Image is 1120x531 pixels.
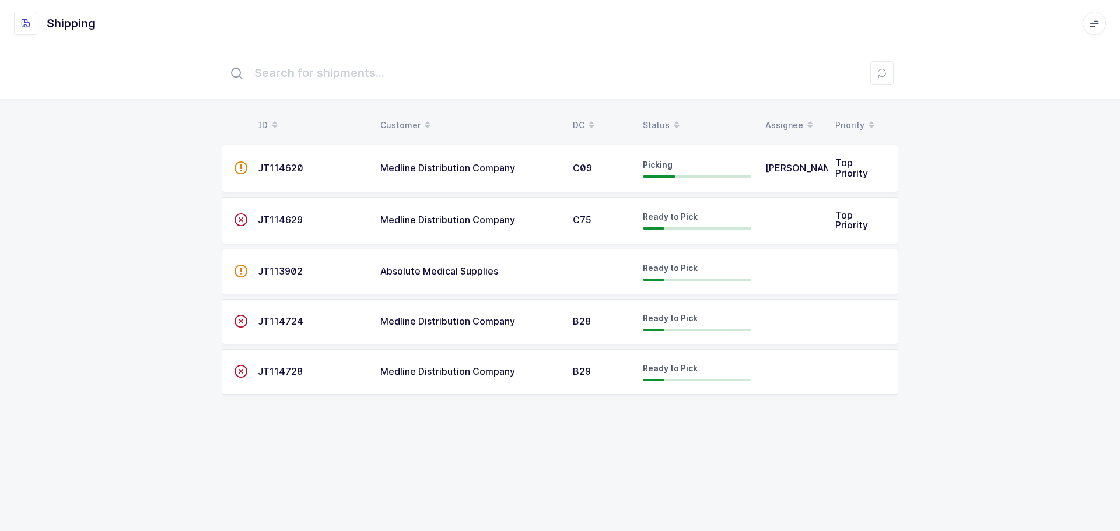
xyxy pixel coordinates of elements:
[380,115,559,135] div: Customer
[258,214,303,226] span: JT114629
[380,162,515,174] span: Medline Distribution Company
[234,214,248,226] span: 
[234,162,248,174] span: 
[643,263,698,273] span: Ready to Pick
[258,162,303,174] span: JT114620
[573,214,591,226] span: C75
[380,265,498,277] span: Absolute Medical Supplies
[573,315,591,327] span: B28
[258,315,303,327] span: JT114724
[258,365,303,377] span: JT114728
[643,363,698,373] span: Ready to Pick
[573,365,591,377] span: B29
[835,209,868,231] span: Top Priority
[234,315,248,327] span: 
[643,160,673,170] span: Picking
[835,157,868,179] span: Top Priority
[835,115,891,135] div: Priority
[258,265,303,277] span: JT113902
[47,14,96,33] h1: Shipping
[380,315,515,327] span: Medline Distribution Company
[765,115,821,135] div: Assignee
[765,162,842,174] span: [PERSON_NAME]
[234,265,248,277] span: 
[380,365,515,377] span: Medline Distribution Company
[380,214,515,226] span: Medline Distribution Company
[573,162,592,174] span: C09
[643,115,751,135] div: Status
[643,313,698,323] span: Ready to Pick
[573,115,629,135] div: DC
[234,365,248,377] span: 
[643,212,698,221] span: Ready to Pick
[258,115,366,135] div: ID
[222,54,898,92] input: Search for shipments...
